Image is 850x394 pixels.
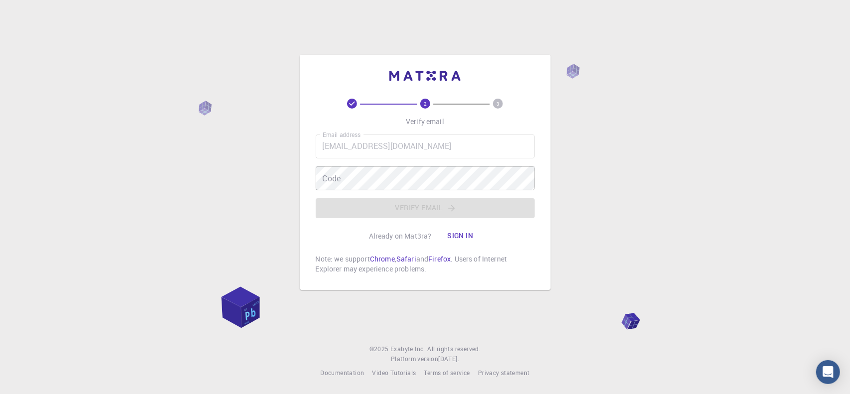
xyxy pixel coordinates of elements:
[316,254,535,274] p: Note: we support , and . Users of Internet Explorer may experience problems.
[496,100,499,107] text: 3
[816,360,840,384] div: Open Intercom Messenger
[320,369,364,377] span: Documentation
[71,91,137,100] span: 15€ welcome bonus!
[424,369,470,377] span: Terms of service
[369,231,432,241] p: Already on Mat3ra?
[478,369,530,377] span: Privacy statement
[427,344,481,354] span: All rights reserved.
[28,135,83,142] span: Sign up with Email
[390,344,425,354] a: Exabyte Inc.
[372,368,416,378] a: Video Tutorials
[391,354,438,364] span: Platform version
[323,131,361,139] label: Email address
[406,117,444,127] p: Verify email
[369,344,390,354] span: © 2025
[33,113,93,121] span: Sign up with Google
[4,113,33,121] img: Google
[91,135,116,143] img: Apple
[4,97,40,105] span: Sign up now
[396,254,416,263] a: Safari
[424,100,427,107] text: 2
[4,64,40,72] span: See savings
[428,254,451,263] a: Firefox
[116,135,171,142] span: Sign up with Apple
[390,345,425,353] span: Exabyte Inc.
[4,80,22,88] span: Log in
[87,133,175,144] button: Sign up with Apple
[370,254,395,263] a: Chrome
[4,124,41,132] img: Facebook
[439,226,481,246] button: Sign in
[372,369,416,377] span: Video Tutorials
[4,89,40,97] span: Sign up now
[320,368,364,378] a: Documentation
[424,368,470,378] a: Terms of service
[438,355,459,363] span: [DATE] .
[41,124,109,131] span: Sign up with Facebook
[4,135,28,143] img: Email
[478,368,530,378] a: Privacy statement
[438,354,459,364] a: [DATE].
